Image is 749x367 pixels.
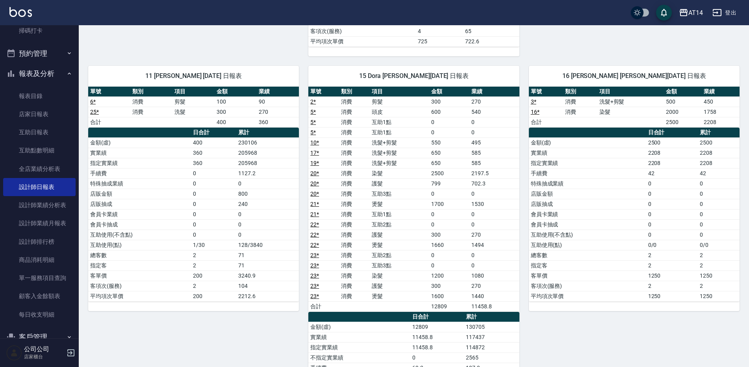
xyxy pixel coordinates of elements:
[664,117,702,127] td: 2500
[215,107,257,117] td: 300
[339,137,370,148] td: 消費
[469,240,519,250] td: 1494
[172,87,215,97] th: 項目
[429,127,469,137] td: 0
[308,332,410,342] td: 實業績
[429,219,469,230] td: 0
[464,332,519,342] td: 117437
[339,260,370,271] td: 消費
[236,199,299,209] td: 240
[410,352,464,363] td: 0
[698,250,740,260] td: 2
[191,281,236,291] td: 2
[429,107,469,117] td: 600
[191,230,236,240] td: 0
[709,6,740,20] button: 登出
[3,141,76,159] a: 互助點數明細
[308,36,415,46] td: 平均項次單價
[698,168,740,178] td: 42
[463,26,519,36] td: 65
[370,127,429,137] td: 互助1點
[88,199,191,209] td: 店販抽成
[429,281,469,291] td: 300
[3,214,76,232] a: 設計師業績月報表
[339,281,370,291] td: 消費
[469,127,519,137] td: 0
[656,5,672,20] button: save
[529,87,740,128] table: a dense table
[257,96,299,107] td: 90
[236,230,299,240] td: 0
[370,117,429,127] td: 互助1點
[529,260,646,271] td: 指定客
[88,137,191,148] td: 金額(虛)
[664,107,702,117] td: 2000
[236,281,299,291] td: 104
[469,137,519,148] td: 495
[529,281,646,291] td: 客項次(服務)
[215,96,257,107] td: 100
[191,199,236,209] td: 0
[236,128,299,138] th: 累計
[597,96,664,107] td: 洗髮+剪髮
[236,158,299,168] td: 205968
[370,260,429,271] td: 互助3點
[191,128,236,138] th: 日合計
[339,199,370,209] td: 消費
[702,87,740,97] th: 業績
[339,127,370,137] td: 消費
[529,128,740,302] table: a dense table
[339,271,370,281] td: 消費
[172,107,215,117] td: 洗髮
[429,301,469,311] td: 12809
[429,291,469,301] td: 1600
[88,158,191,168] td: 指定實業績
[698,281,740,291] td: 2
[410,342,464,352] td: 11458.8
[308,26,415,36] td: 客項次(服務)
[339,291,370,301] td: 消費
[429,148,469,158] td: 650
[236,148,299,158] td: 205968
[664,96,702,107] td: 500
[3,306,76,324] a: 每日收支明細
[370,240,429,250] td: 燙髮
[339,209,370,219] td: 消費
[646,209,698,219] td: 0
[88,128,299,302] table: a dense table
[88,271,191,281] td: 客單價
[702,107,740,117] td: 1758
[318,72,510,80] span: 15 Dora [PERSON_NAME][DATE] 日報表
[236,250,299,260] td: 71
[698,240,740,250] td: 0/0
[88,281,191,291] td: 客項次(服務)
[370,178,429,189] td: 護髮
[339,240,370,250] td: 消費
[3,105,76,123] a: 店家日報表
[88,209,191,219] td: 會員卡業績
[529,168,646,178] td: 手續費
[529,209,646,219] td: 會員卡業績
[646,240,698,250] td: 0/0
[416,26,463,36] td: 4
[698,178,740,189] td: 0
[130,107,172,117] td: 消費
[88,148,191,158] td: 實業績
[646,250,698,260] td: 2
[464,322,519,332] td: 130705
[339,178,370,189] td: 消費
[370,230,429,240] td: 護髮
[698,209,740,219] td: 0
[236,271,299,281] td: 3240.9
[698,148,740,158] td: 2208
[429,168,469,178] td: 2500
[529,137,646,148] td: 金額(虛)
[370,189,429,199] td: 互助3點
[469,178,519,189] td: 702.3
[308,301,339,311] td: 合計
[370,291,429,301] td: 燙髮
[236,137,299,148] td: 230106
[469,250,519,260] td: 0
[257,87,299,97] th: 業績
[429,178,469,189] td: 799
